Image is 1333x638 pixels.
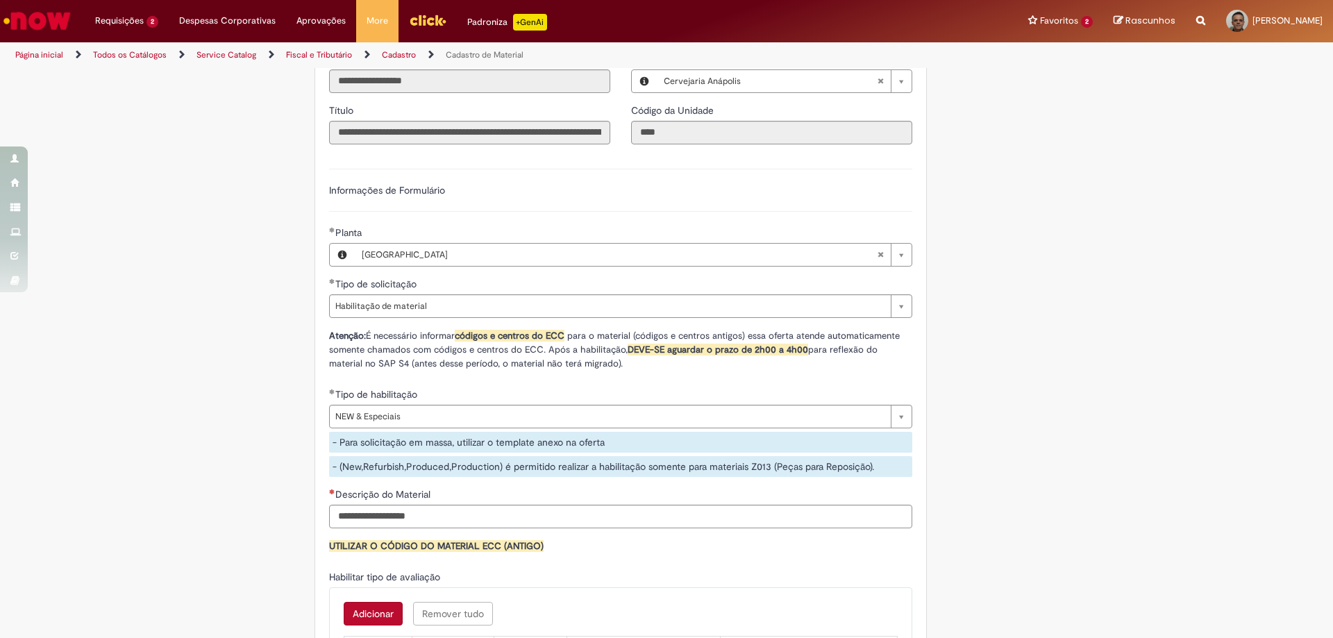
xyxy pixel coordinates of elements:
[329,184,445,196] label: Informações de Formulário
[362,244,877,266] span: [GEOGRAPHIC_DATA]
[355,244,912,266] a: [GEOGRAPHIC_DATA]Limpar campo Planta
[367,14,388,28] span: More
[335,295,884,317] span: Habilitação de material
[329,432,912,453] div: - Para solicitação em massa, utilizar o template anexo na oferta
[1,7,73,35] img: ServiceNow
[329,104,356,117] span: Somente leitura - Título
[1125,14,1175,27] span: Rascunhos
[409,10,446,31] img: click_logo_yellow_360x200.png
[15,49,63,60] a: Página inicial
[632,70,657,92] button: Local, Visualizar este registro Cervejaria Anápolis
[382,49,416,60] a: Cadastro
[455,330,564,342] span: códigos e centros do ECC
[1081,16,1093,28] span: 2
[335,388,420,401] span: Tipo de habilitação
[296,14,346,28] span: Aprovações
[286,49,352,60] a: Fiscal e Tributário
[329,540,544,552] span: UTILIZAR O CÓDIGO DO MATERIAL ECC (ANTIGO)
[664,70,877,92] span: Cervejaria Anápolis
[329,489,335,494] span: Necessários
[329,227,335,233] span: Obrigatório Preenchido
[446,49,523,60] a: Cadastro de Material
[330,244,355,266] button: Planta, Visualizar este registro Anapolis
[95,14,144,28] span: Requisições
[467,14,547,31] div: Padroniza
[329,505,912,528] input: Descrição do Material
[1114,15,1175,28] a: Rascunhos
[196,49,256,60] a: Service Catalog
[329,69,610,93] input: Email
[10,42,878,68] ul: Trilhas de página
[870,70,891,92] abbr: Limpar campo Local
[344,602,403,626] button: Add a row for Habilitar tipo de avaliação
[329,330,366,342] strong: Atenção:
[1252,15,1323,26] span: [PERSON_NAME]
[329,278,335,284] span: Obrigatório Preenchido
[335,278,419,290] span: Tipo de solicitação
[657,70,912,92] a: Cervejaria AnápolisLimpar campo Local
[335,488,433,501] span: Descrição do Material
[93,49,167,60] a: Todos os Catálogos
[329,456,912,477] div: - (New,Refurbish,Produced,Production) é permitido realizar a habilitação somente para materiais Z...
[329,389,335,394] span: Obrigatório Preenchido
[329,103,356,117] label: Somente leitura - Título
[335,226,364,239] span: Necessários - Planta
[1040,14,1078,28] span: Favoritos
[870,244,891,266] abbr: Limpar campo Planta
[329,121,610,144] input: Título
[631,103,716,117] label: Somente leitura - Código da Unidade
[329,571,443,583] span: Habilitar tipo de avaliação
[335,405,884,428] span: NEW & Especiais
[631,121,912,144] input: Código da Unidade
[513,14,547,31] p: +GenAi
[329,330,900,369] span: É necessário informar para o material (códigos e centros antigos) essa oferta atende automaticame...
[628,344,808,355] strong: DEVE-SE aguardar o prazo de 2h00 a 4h00
[179,14,276,28] span: Despesas Corporativas
[146,16,158,28] span: 2
[631,104,716,117] span: Somente leitura - Código da Unidade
